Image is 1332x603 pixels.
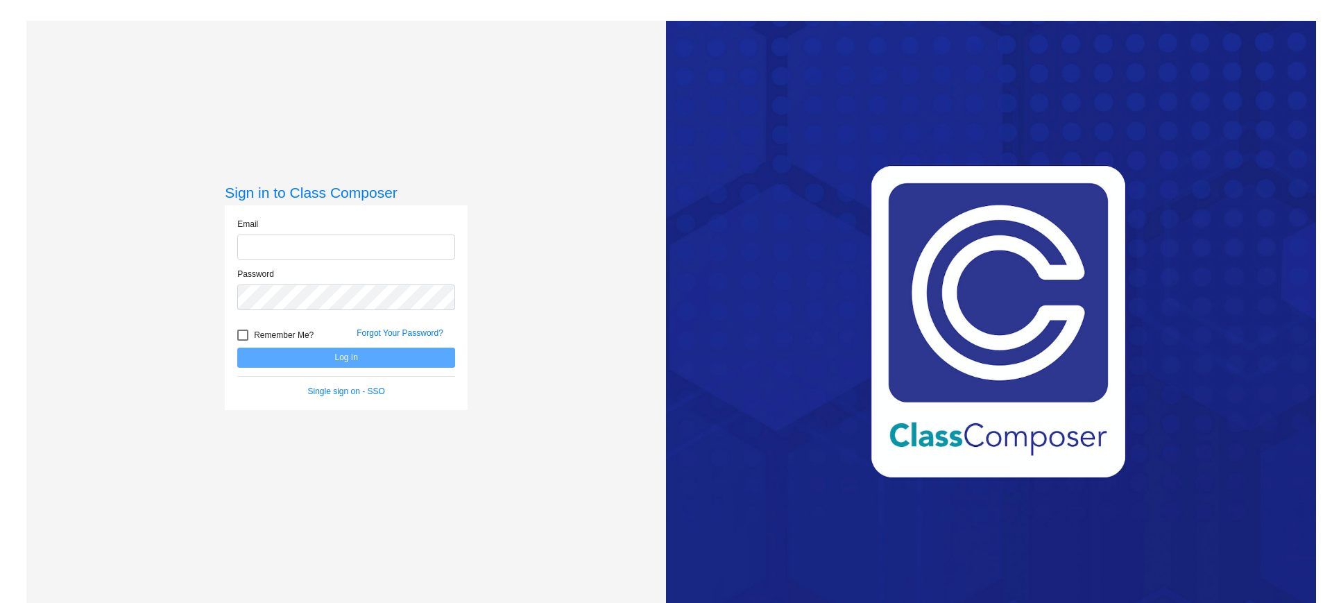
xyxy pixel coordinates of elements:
[308,387,385,396] a: Single sign on - SSO
[237,218,258,230] label: Email
[357,328,443,338] a: Forgot Your Password?
[225,184,468,201] h3: Sign in to Class Composer
[237,348,455,368] button: Log In
[237,268,274,280] label: Password
[254,327,314,343] span: Remember Me?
